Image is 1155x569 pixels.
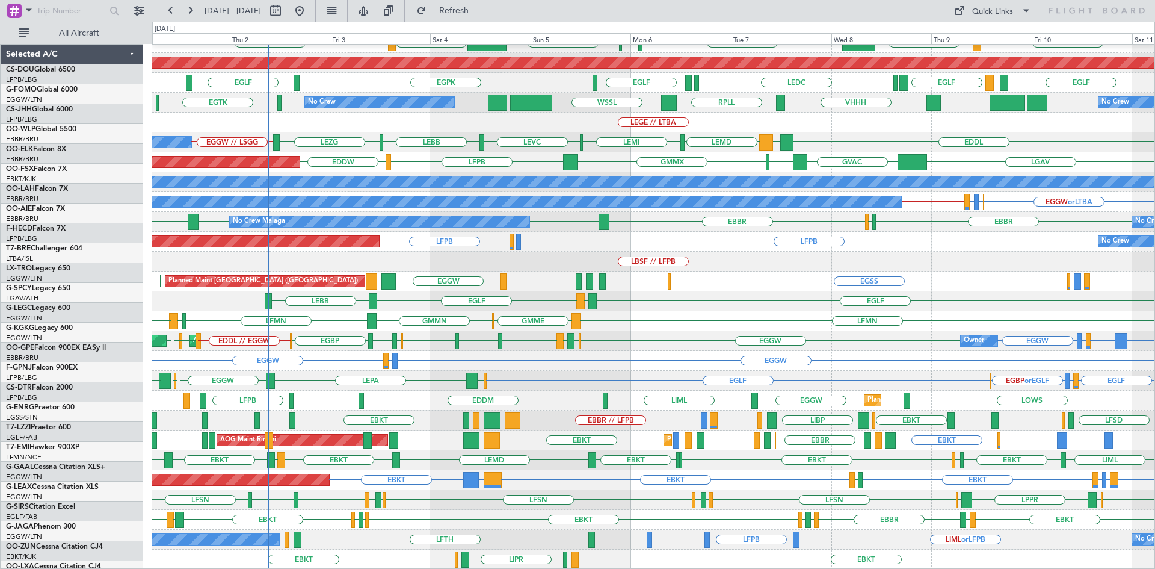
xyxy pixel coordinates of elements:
[6,214,38,223] a: EBBR/BRU
[6,404,75,411] a: G-ENRGPraetor 600
[1032,33,1132,44] div: Fri 10
[6,483,32,491] span: G-LEAX
[6,314,42,323] a: EGGW/LTN
[6,274,42,283] a: EGGW/LTN
[6,444,79,451] a: T7-EMIHawker 900XP
[6,75,37,84] a: LFPB/LBG
[6,334,42,343] a: EGGW/LTN
[411,1,483,20] button: Refresh
[129,33,230,44] div: Wed 1
[6,86,78,93] a: G-FOMOGlobal 6000
[6,155,38,164] a: EBBR/BRU
[667,431,807,449] div: Planned Maint Kortrijk-[GEOGRAPHIC_DATA]
[6,532,42,541] a: EGGW/LTN
[6,185,68,193] a: OO-LAHFalcon 7X
[1101,93,1129,111] div: No Crew
[6,413,38,422] a: EGSS/STN
[6,364,78,372] a: F-GPNJFalcon 900EX
[6,353,38,362] a: EBBR/BRU
[6,285,70,292] a: G-SPCYLegacy 650
[6,384,73,391] a: CS-DTRFalcon 2000
[205,5,261,16] span: [DATE] - [DATE]
[948,1,1037,20] button: Quick Links
[168,272,358,290] div: Planned Maint [GEOGRAPHIC_DATA] ([GEOGRAPHIC_DATA])
[6,404,34,411] span: G-ENRG
[6,66,34,73] span: CS-DOU
[308,93,336,111] div: No Crew
[430,33,531,44] div: Sat 4
[6,523,34,530] span: G-JAGA
[6,146,66,153] a: OO-ELKFalcon 8X
[6,424,71,431] a: T7-LZZIPraetor 600
[6,294,38,303] a: LGAV/ATH
[6,254,33,263] a: LTBA/ISL
[6,265,32,272] span: LX-TRO
[867,391,1057,409] div: Planned Maint [GEOGRAPHIC_DATA] ([GEOGRAPHIC_DATA])
[6,225,32,232] span: F-HECD
[6,234,37,243] a: LFPB/LBG
[6,483,99,491] a: G-LEAXCessna Citation XLS
[6,95,42,104] a: EGGW/LTN
[6,146,33,153] span: OO-ELK
[6,106,32,113] span: CS-JHH
[831,33,932,44] div: Wed 8
[330,33,430,44] div: Fri 3
[6,473,42,482] a: EGGW/LTN
[6,305,70,312] a: G-LEGCLegacy 600
[6,364,32,372] span: F-GPNJ
[37,2,106,20] input: Trip Number
[6,245,82,252] a: T7-BREChallenger 604
[6,175,36,184] a: EBKT/KJK
[972,6,1013,18] div: Quick Links
[6,325,73,332] a: G-KGKGLegacy 600
[6,393,37,402] a: LFPB/LBG
[6,126,76,133] a: OO-WLPGlobal 5500
[6,325,34,332] span: G-KGKG
[6,433,37,442] a: EGLF/FAB
[6,205,32,213] span: OO-AIE
[155,24,175,34] div: [DATE]
[6,194,38,204] a: EBBR/BRU
[931,33,1032,44] div: Thu 9
[531,33,631,44] div: Sun 5
[6,225,66,232] a: F-HECDFalcon 7X
[964,332,984,350] div: Owner
[6,503,29,511] span: G-SIRS
[6,115,37,124] a: LFPB/LBG
[630,33,731,44] div: Mon 6
[6,444,29,451] span: T7-EMI
[6,245,31,252] span: T7-BRE
[6,464,34,471] span: G-GAAL
[233,213,285,231] div: No Crew Malaga
[31,29,127,37] span: All Aircraft
[193,332,263,350] div: AOG Maint Dusseldorf
[6,126,35,133] span: OO-WLP
[6,512,37,521] a: EGLF/FAB
[6,106,73,113] a: CS-JHHGlobal 6000
[6,464,105,471] a: G-GAALCessna Citation XLS+
[6,205,65,213] a: OO-AIEFalcon 7X
[6,543,36,550] span: OO-ZUN
[6,166,67,173] a: OO-FSXFalcon 7X
[13,23,131,43] button: All Aircraft
[230,33,330,44] div: Thu 2
[220,431,276,449] div: AOG Maint Rimini
[6,503,75,511] a: G-SIRSCitation Excel
[6,552,36,561] a: EBKT/KJK
[6,265,70,272] a: LX-TROLegacy 650
[6,66,75,73] a: CS-DOUGlobal 6500
[1101,232,1129,250] div: No Crew
[6,285,32,292] span: G-SPCY
[6,185,35,193] span: OO-LAH
[6,166,34,173] span: OO-FSX
[6,384,32,391] span: CS-DTR
[6,373,37,382] a: LFPB/LBG
[6,344,106,352] a: OO-GPEFalcon 900EX EASy II
[6,453,42,462] a: LFMN/NCE
[6,86,37,93] span: G-FOMO
[6,305,32,312] span: G-LEGC
[429,7,479,15] span: Refresh
[6,344,34,352] span: OO-GPE
[6,424,31,431] span: T7-LZZI
[6,493,42,502] a: EGGW/LTN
